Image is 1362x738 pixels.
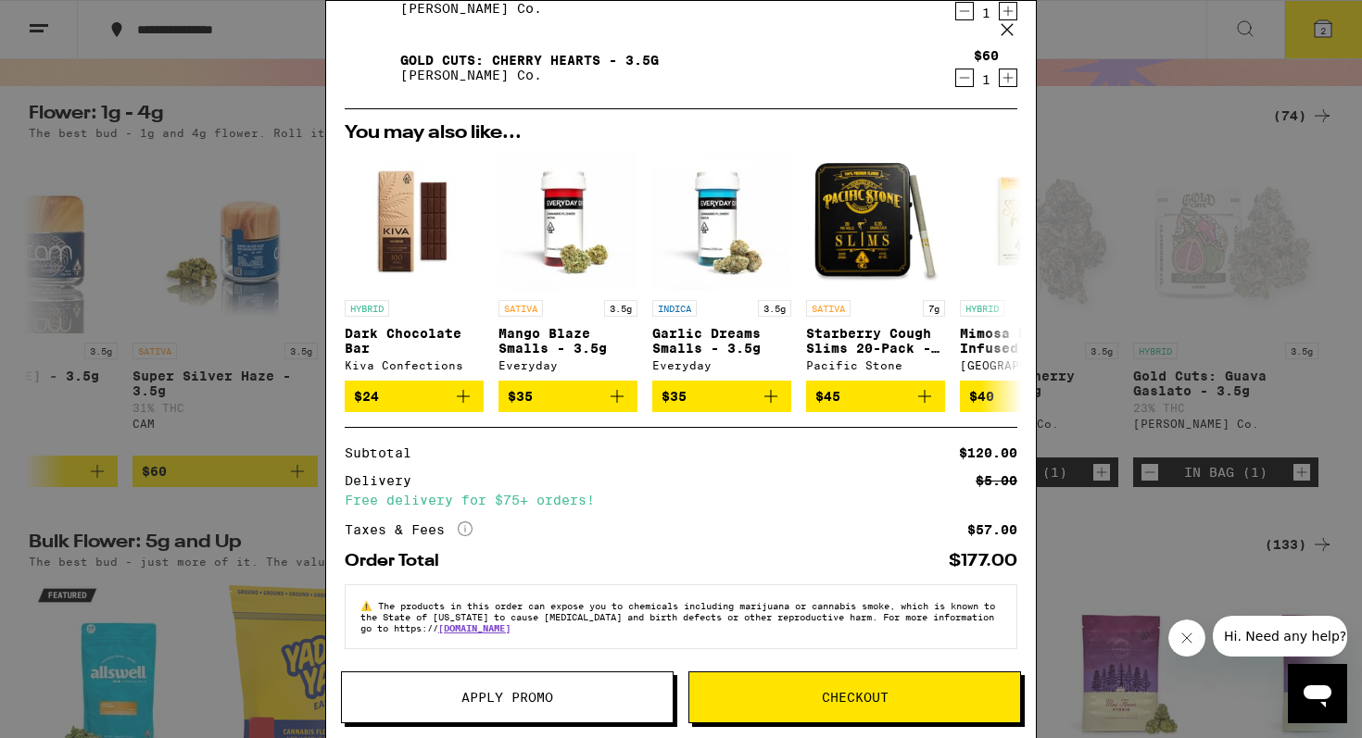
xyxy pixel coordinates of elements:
p: 3.5g [758,300,791,317]
button: Increment [999,69,1017,87]
p: Mimosa Dosidos Infused 5-Pack - 3.5g [960,326,1099,356]
div: Everyday [652,359,791,371]
span: $40 [969,389,994,404]
h2: You may also like... [345,124,1017,143]
button: Add to bag [806,381,945,412]
div: $177.00 [949,553,1017,569]
p: 7g [923,300,945,317]
img: Pacific Stone - Starberry Cough Slims 20-Pack - 7g [806,152,945,291]
p: [PERSON_NAME] Co. [400,1,659,16]
img: Stone Road - Mimosa Dosidos Infused 5-Pack - 3.5g [960,152,1099,291]
a: [DOMAIN_NAME] [438,622,511,633]
span: $35 [508,389,533,404]
div: $60 [974,48,999,63]
span: $24 [354,389,379,404]
div: $120.00 [959,446,1017,459]
img: Kiva Confections - Dark Chocolate Bar [345,152,484,291]
div: $57.00 [967,523,1017,536]
button: Add to bag [960,381,1099,412]
button: Add to bag [652,381,791,412]
div: Free delivery for $75+ orders! [345,494,1017,507]
button: Decrement [955,2,974,20]
img: Everyday - Garlic Dreams Smalls - 3.5g [652,152,791,291]
p: HYBRID [960,300,1004,317]
span: The products in this order can expose you to chemicals including marijuana or cannabis smoke, whi... [360,600,995,633]
iframe: Button to launch messaging window [1288,664,1347,723]
button: Checkout [688,671,1021,723]
span: Checkout [822,691,889,704]
button: Add to bag [345,381,484,412]
div: Kiva Confections [345,359,484,371]
iframe: Close message [1168,619,1205,657]
span: ⚠️ [360,600,378,611]
div: Subtotal [345,446,424,459]
a: Open page for Dark Chocolate Bar from Kiva Confections [345,152,484,381]
span: $45 [815,389,840,404]
div: Taxes & Fees [345,521,473,538]
p: SATIVA [498,300,543,317]
a: Open page for Mimosa Dosidos Infused 5-Pack - 3.5g from Stone Road [960,152,1099,381]
p: Garlic Dreams Smalls - 3.5g [652,326,791,356]
p: HYBRID [345,300,389,317]
a: Gold Cuts: Cherry Hearts - 3.5g [400,53,659,68]
div: [GEOGRAPHIC_DATA] [960,359,1099,371]
p: SATIVA [806,300,851,317]
span: Apply Promo [461,691,553,704]
p: [PERSON_NAME] Co. [400,68,659,82]
div: Pacific Stone [806,359,945,371]
a: Open page for Mango Blaze Smalls - 3.5g from Everyday [498,152,637,381]
p: Starberry Cough Slims 20-Pack - 7g [806,326,945,356]
span: $35 [662,389,687,404]
div: 1 [974,6,999,20]
div: 1 [974,72,999,87]
a: Open page for Starberry Cough Slims 20-Pack - 7g from Pacific Stone [806,152,945,381]
div: Delivery [345,474,424,487]
button: Decrement [955,69,974,87]
p: Dark Chocolate Bar [345,326,484,356]
button: Add to bag [498,381,637,412]
img: Everyday - Mango Blaze Smalls - 3.5g [498,152,637,291]
p: 3.5g [604,300,637,317]
a: Open page for Garlic Dreams Smalls - 3.5g from Everyday [652,152,791,381]
img: Gold Cuts: Cherry Hearts - 3.5g [345,42,397,94]
p: INDICA [652,300,697,317]
div: Everyday [498,359,637,371]
div: $5.00 [976,474,1017,487]
iframe: Message from company [1213,616,1347,657]
div: Order Total [345,553,452,569]
p: Mango Blaze Smalls - 3.5g [498,326,637,356]
button: Apply Promo [341,671,674,723]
